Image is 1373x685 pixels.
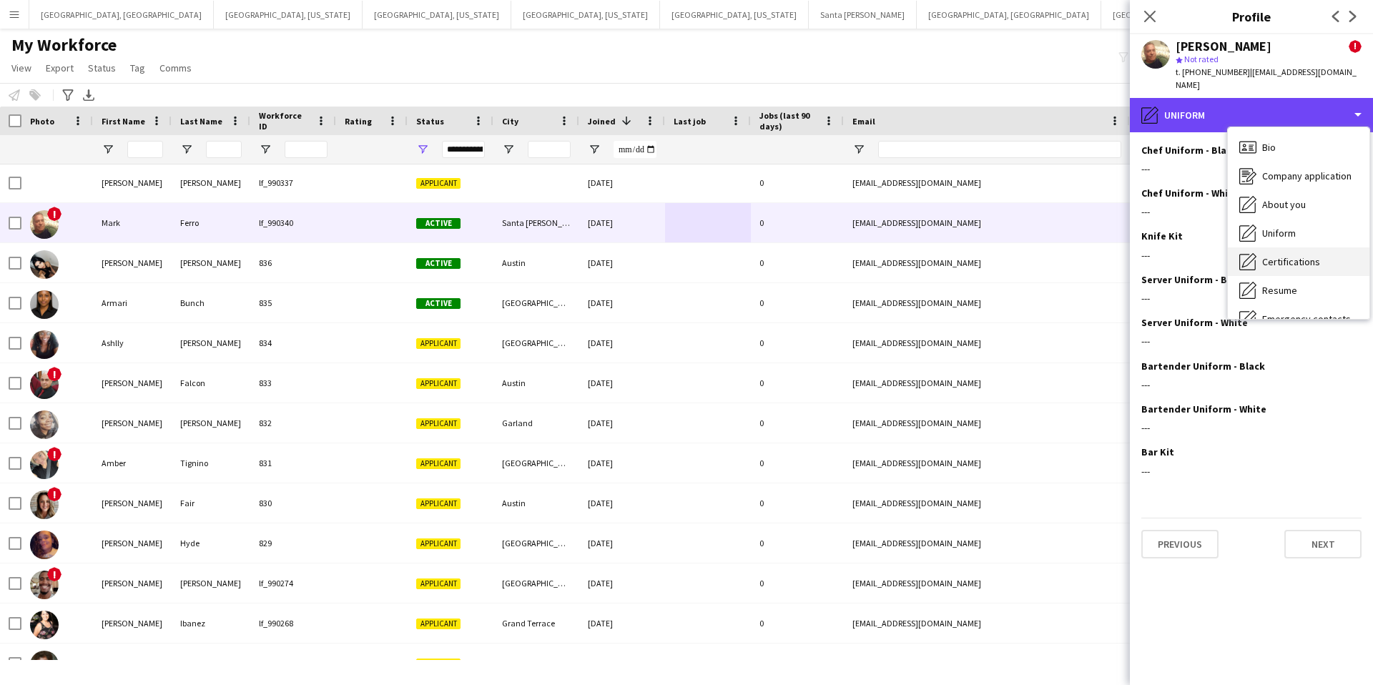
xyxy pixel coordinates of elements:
[250,203,336,242] div: lf_990340
[1228,190,1369,219] div: About you
[172,363,250,403] div: Falcon
[88,61,116,74] span: Status
[844,603,1130,643] div: [EMAIL_ADDRESS][DOMAIN_NAME]
[93,563,172,603] div: [PERSON_NAME]
[852,116,875,127] span: Email
[30,290,59,319] img: Armari Bunch
[1262,169,1352,182] span: Company application
[47,487,61,501] span: !
[1141,162,1362,175] div: ---
[493,523,579,563] div: [GEOGRAPHIC_DATA]
[416,178,461,189] span: Applicant
[1228,162,1369,190] div: Company application
[154,59,197,77] a: Comms
[416,258,461,269] span: Active
[259,110,310,132] span: Workforce ID
[1141,292,1362,305] div: ---
[1141,360,1265,373] h3: Bartender Uniform - Black
[30,571,59,599] img: Aaron Cooper
[1101,1,1250,29] button: [GEOGRAPHIC_DATA], [US_STATE]
[1141,249,1362,262] div: ---
[1262,312,1351,325] span: Emergency contacts
[416,298,461,309] span: Active
[751,283,844,322] div: 0
[1141,378,1362,391] div: ---
[127,141,163,158] input: First Name Filter Input
[674,116,706,127] span: Last job
[844,483,1130,523] div: [EMAIL_ADDRESS][DOMAIN_NAME]
[416,538,461,549] span: Applicant
[250,443,336,483] div: 831
[1141,530,1219,558] button: Previous
[93,523,172,563] div: [PERSON_NAME]
[1176,66,1357,90] span: | [EMAIL_ADDRESS][DOMAIN_NAME]
[493,483,579,523] div: Austin
[493,283,579,322] div: [GEOGRAPHIC_DATA]
[511,1,660,29] button: [GEOGRAPHIC_DATA], [US_STATE]
[172,603,250,643] div: Ibanez
[844,523,1130,563] div: [EMAIL_ADDRESS][DOMAIN_NAME]
[1262,227,1296,240] span: Uniform
[588,143,601,156] button: Open Filter Menu
[1141,421,1362,434] div: ---
[30,531,59,559] img: Jasmine Hyde
[416,378,461,389] span: Applicant
[579,644,665,683] div: [DATE]
[250,523,336,563] div: 829
[102,116,145,127] span: First Name
[6,59,37,77] a: View
[416,116,444,127] span: Status
[259,143,272,156] button: Open Filter Menu
[30,611,59,639] img: Maria Ibanez
[180,116,222,127] span: Last Name
[579,243,665,282] div: [DATE]
[363,1,511,29] button: [GEOGRAPHIC_DATA], [US_STATE]
[250,363,336,403] div: 833
[844,243,1130,282] div: [EMAIL_ADDRESS][DOMAIN_NAME]
[30,210,59,239] img: Mark Ferro
[102,143,114,156] button: Open Filter Menu
[1141,205,1362,218] div: ---
[751,603,844,643] div: 0
[751,163,844,202] div: 0
[1262,255,1320,268] span: Certifications
[614,141,656,158] input: Joined Filter Input
[285,141,328,158] input: Workforce ID Filter Input
[130,61,145,74] span: Tag
[493,563,579,603] div: [GEOGRAPHIC_DATA]
[30,116,54,127] span: Photo
[751,323,844,363] div: 0
[206,141,242,158] input: Last Name Filter Input
[416,578,461,589] span: Applicant
[502,116,518,127] span: City
[93,243,172,282] div: [PERSON_NAME]
[30,250,59,279] img: Isabel Jacquez
[844,443,1130,483] div: [EMAIL_ADDRESS][DOMAIN_NAME]
[1141,144,1237,157] h3: Chef Uniform - Black
[1141,316,1248,329] h3: Server Uniform - White
[844,644,1130,683] div: [EMAIL_ADDRESS][DOMAIN_NAME]
[844,563,1130,603] div: [EMAIL_ADDRESS][DOMAIN_NAME]
[1262,198,1306,211] span: About you
[172,563,250,603] div: [PERSON_NAME]
[844,403,1130,443] div: [EMAIL_ADDRESS][DOMAIN_NAME]
[528,141,571,158] input: City Filter Input
[1228,247,1369,276] div: Certifications
[1176,40,1271,53] div: [PERSON_NAME]
[751,644,844,683] div: 0
[579,323,665,363] div: [DATE]
[493,203,579,242] div: Santa [PERSON_NAME]
[80,87,97,104] app-action-btn: Export XLSX
[751,243,844,282] div: 0
[844,363,1130,403] div: [EMAIL_ADDRESS][DOMAIN_NAME]
[93,163,172,202] div: [PERSON_NAME]
[917,1,1101,29] button: [GEOGRAPHIC_DATA], [GEOGRAPHIC_DATA]
[30,410,59,439] img: Tashara Lee
[172,203,250,242] div: Ferro
[416,338,461,349] span: Applicant
[493,603,579,643] div: Grand Terrace
[809,1,917,29] button: Santa [PERSON_NAME]
[1228,305,1369,333] div: Emergency contacts
[1262,141,1276,154] span: Bio
[30,370,59,399] img: Norberto Falcon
